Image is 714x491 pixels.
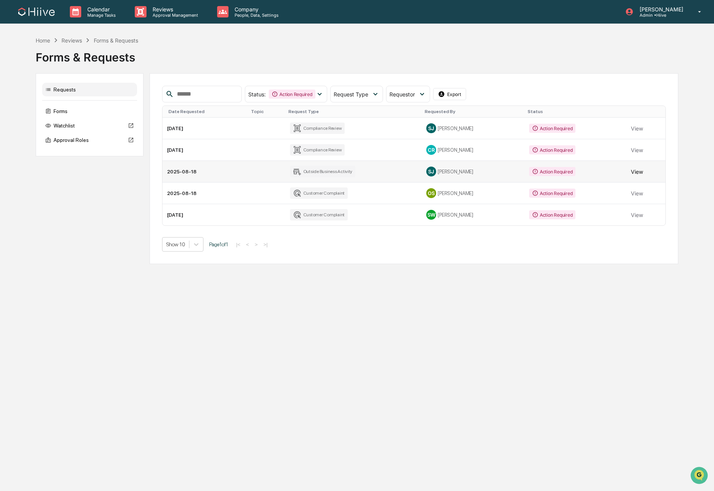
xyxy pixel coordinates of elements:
p: Approval Management [147,13,202,18]
div: Customer Complaint [290,187,348,199]
td: [DATE] [162,118,248,139]
iframe: Open customer support [690,466,710,486]
div: Watchlist [42,119,137,132]
button: > [252,241,260,248]
td: 2025-08-18 [162,161,248,183]
div: Status [528,109,623,114]
div: SJ [426,123,436,133]
button: Export [433,88,467,100]
div: Start new chat [26,58,125,66]
div: CR [426,145,436,155]
div: We're available if you need us! [26,66,96,72]
span: Pylon [76,129,92,134]
div: SW [426,210,436,220]
div: OS [426,188,436,198]
button: Start new chat [129,60,138,69]
p: Company [229,6,282,13]
div: Request Type [288,109,419,114]
button: |< [234,241,243,248]
td: [DATE] [162,139,248,161]
span: Attestations [63,96,94,103]
span: Status : [248,91,266,98]
a: Powered byPylon [54,128,92,134]
a: 🗄️Attestations [52,93,97,106]
span: Preclearance [15,96,49,103]
div: [PERSON_NAME] [426,188,520,198]
span: Data Lookup [15,110,48,118]
span: Page 1 of 1 [209,241,228,247]
img: 1746055101610-c473b297-6a78-478c-a979-82029cc54cd1 [8,58,21,72]
td: 2025-08-18 [162,183,248,204]
p: How can we help? [8,16,138,28]
div: Date Requested [169,109,245,114]
span: Request Type [334,91,368,98]
div: [PERSON_NAME] [426,167,520,176]
a: 🔎Data Lookup [5,107,51,121]
td: [DATE] [162,204,248,225]
div: [PERSON_NAME] [426,210,520,220]
div: Action Required [529,124,575,133]
p: Reviews [147,6,202,13]
p: [PERSON_NAME] [634,6,687,13]
div: Requests [42,83,137,96]
div: Action Required [529,210,575,219]
div: 🗄️ [55,96,61,102]
div: Action Required [269,90,315,99]
p: Admin • Hiive [634,13,687,18]
div: Compliance Review [290,144,345,156]
button: View [631,142,643,157]
p: People, Data, Settings [229,13,282,18]
div: Forms & Requests [36,44,678,64]
span: Requestor [389,91,415,98]
div: Topic [251,109,282,114]
div: Forms [42,104,137,118]
div: Action Required [529,167,575,176]
div: [PERSON_NAME] [426,123,520,133]
div: SJ [426,167,436,176]
div: Customer Complaint [290,209,348,220]
div: [PERSON_NAME] [426,145,520,155]
div: 🖐️ [8,96,14,102]
div: Action Required [529,189,575,198]
div: Requested By [425,109,522,114]
div: Approval Roles [42,133,137,147]
p: Calendar [81,6,120,13]
button: >| [261,241,270,248]
div: Reviews [61,37,82,44]
a: 🖐️Preclearance [5,93,52,106]
button: < [244,241,251,248]
div: 🔎 [8,111,14,117]
button: View [631,207,643,222]
p: Manage Tasks [81,13,120,18]
button: View [631,186,643,201]
img: logo [18,8,55,16]
div: Outside Business Activity [290,166,355,177]
div: Action Required [529,145,575,154]
input: Clear [20,35,125,42]
button: View [631,121,643,136]
div: Compliance Review [290,123,345,134]
div: Home [36,37,50,44]
div: Forms & Requests [94,37,138,44]
button: View [631,164,643,179]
